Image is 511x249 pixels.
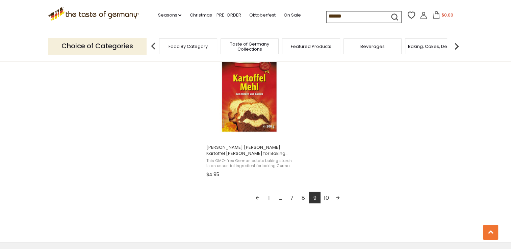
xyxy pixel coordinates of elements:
[205,38,295,179] a: Muller's Muhle Kartoffel Mehl for Baking 17.6 oz.
[223,41,277,52] a: Taste of Germany Collections
[275,192,286,203] span: ...
[206,144,294,156] span: [PERSON_NAME] [PERSON_NAME] Kartoffel [PERSON_NAME] for Baking 17.6 oz.
[286,192,298,203] a: 7
[249,11,275,19] a: Oktoberfest
[291,44,331,49] a: Featured Products
[429,11,457,21] button: $0.00
[206,158,294,168] span: This GMO-free German potato baking starch is an essential ingredient for baking German cakes or t...
[309,192,321,203] a: 9
[48,38,147,54] p: Choice of Categories
[206,171,219,178] span: $4.95
[408,44,460,49] a: Baking, Cakes, Desserts
[189,11,241,19] a: Christmas - PRE-ORDER
[360,44,385,49] a: Beverages
[263,192,275,203] a: 1
[169,44,208,49] a: Food By Category
[450,39,463,53] img: next arrow
[158,11,181,19] a: Seasons
[206,192,389,205] div: Pagination
[441,12,453,18] span: $0.00
[283,11,301,19] a: On Sale
[321,192,332,203] a: 10
[332,192,343,203] a: Next page
[147,39,160,53] img: previous arrow
[298,192,309,203] a: 8
[205,44,295,133] img: Mueller Muehle German Potato Starch for Baking
[252,192,263,203] a: Previous page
